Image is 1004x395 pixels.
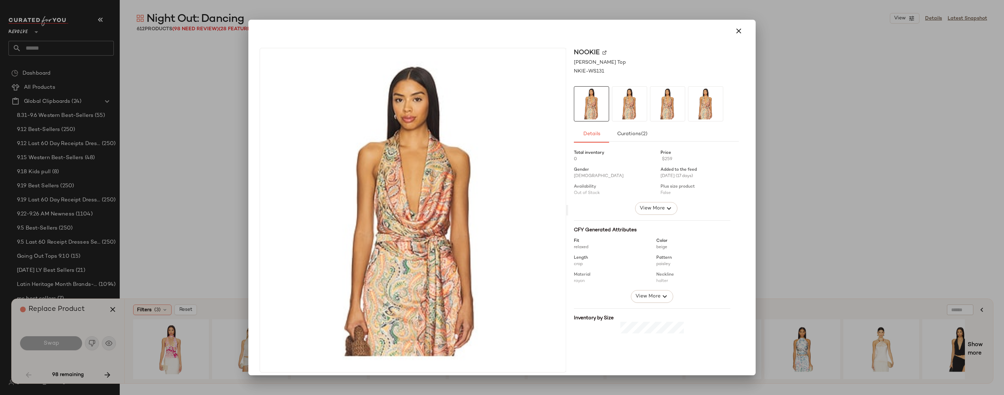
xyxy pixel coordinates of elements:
span: Nookie [574,48,600,57]
span: NKIE-WS131 [574,68,604,75]
img: NKIE-WS131_V1.jpg [574,87,609,121]
img: NKIE-WS131_V1.jpg [612,87,647,121]
span: View More [635,292,661,301]
img: NKIE-WS131_V1.jpg [260,48,566,372]
div: Inventory by Size [574,314,730,322]
div: CFY Generated Attributes [574,226,730,234]
span: [PERSON_NAME] Top [574,59,626,66]
span: Details [583,131,600,137]
img: NKIE-WS131_V1.jpg [650,87,685,121]
button: View More [635,202,677,215]
span: (2) [641,131,647,137]
img: NKIE-WS131_V1.jpg [688,87,723,121]
button: View More [631,290,673,303]
img: svg%3e [602,51,607,55]
span: Curations [616,131,647,137]
span: View More [639,204,665,213]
